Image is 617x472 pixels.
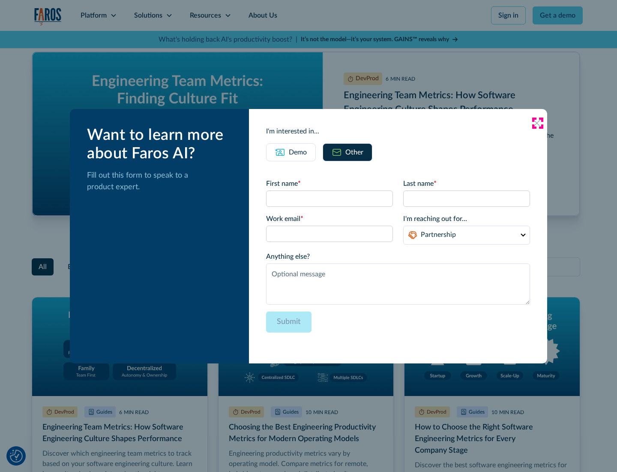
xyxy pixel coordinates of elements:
[87,126,235,163] div: Want to learn more about Faros AI?
[266,179,393,189] label: First name
[266,214,393,224] label: Work email
[403,179,530,189] label: Last name
[403,214,530,224] label: I'm reaching out for...
[266,126,530,136] div: I'm interested in...
[266,251,530,262] label: Anything else?
[266,312,311,333] input: Submit
[289,147,307,157] div: Demo
[266,179,530,346] form: Email Form
[345,147,363,157] div: Other
[87,170,235,193] p: Fill out this form to speak to a product expert.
